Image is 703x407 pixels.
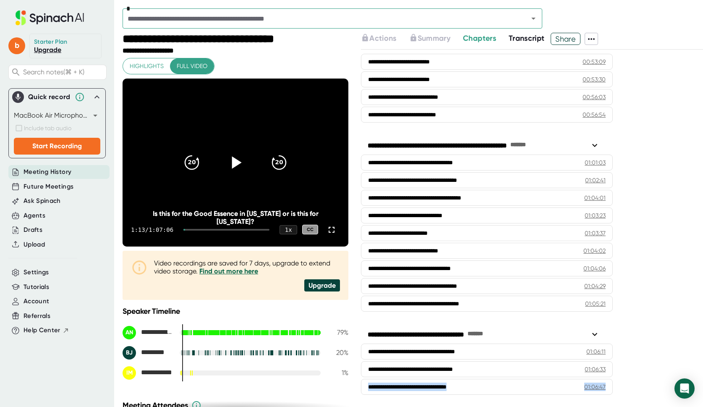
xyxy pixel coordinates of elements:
button: Summary [409,33,450,44]
span: Summary [418,34,450,43]
span: Chapters [463,34,496,43]
span: Search notes (⌘ + K) [23,68,84,76]
div: 79 % [327,328,348,336]
div: 01:03:37 [585,229,606,237]
div: 01:06:33 [585,365,606,373]
button: Help Center [24,326,69,335]
div: 01:06:47 [584,383,606,391]
div: CC [302,225,318,234]
button: Full video [170,58,214,74]
div: IM [123,366,136,380]
span: Transcript [509,34,545,43]
span: Start Recording [32,142,82,150]
button: Tutorials [24,282,49,292]
div: Video recordings are saved for 7 days, upgrade to extend video storage. [154,259,340,275]
button: Start Recording [14,138,100,155]
button: Highlights [123,58,170,74]
div: 01:01:03 [585,158,606,167]
div: Ioney Moodie [123,366,173,380]
div: 1:13 / 1:07:06 [131,226,173,233]
div: 00:56:54 [583,110,606,119]
button: Drafts [24,225,42,235]
div: Starter Plan [34,38,68,46]
div: Quick record [12,89,102,105]
span: b [8,37,25,54]
div: 01:03:23 [585,211,606,220]
span: Actions [369,34,396,43]
div: 01:06:11 [586,347,606,356]
div: Angela Nelson [123,326,173,339]
button: Meeting History [24,167,71,177]
div: 01:04:02 [583,247,606,255]
div: MacBook Air Microphone [14,109,100,122]
div: 01:05:21 [585,299,606,308]
button: Agents [24,211,45,221]
div: Speaker Timeline [123,307,348,316]
div: Brandon J [123,346,173,360]
div: Upgrade [304,279,340,291]
div: BJ [123,346,136,360]
div: 00:53:30 [583,75,606,84]
div: 1 % [327,369,348,377]
button: Upload [24,240,45,249]
div: 01:04:01 [584,194,606,202]
div: 20 % [327,349,348,357]
button: Account [24,297,49,306]
div: AN [123,326,136,339]
div: Is this for the Good Essence in [US_STATE] or is this for [US_STATE]? [145,210,326,226]
button: Chapters [463,33,496,44]
a: Find out more here [199,267,258,275]
a: Upgrade [34,46,61,54]
button: Share [551,33,580,45]
span: Highlights [130,61,164,71]
div: Quick record [28,93,71,101]
div: 01:04:29 [584,282,606,290]
button: Open [528,13,539,24]
button: Actions [361,33,396,44]
div: 00:56:03 [583,93,606,101]
div: 01:02:41 [585,176,606,184]
button: Future Meetings [24,182,73,192]
button: Settings [24,268,49,277]
button: Ask Spinach [24,196,61,206]
div: 00:53:09 [583,58,606,66]
div: Open Intercom Messenger [674,378,695,399]
span: Full video [177,61,207,71]
button: Transcript [509,33,545,44]
span: Share [551,32,580,46]
span: Help Center [24,326,60,335]
button: Referrals [24,311,50,321]
div: 1 x [280,225,297,234]
span: Include tab audio [24,125,71,131]
div: 01:04:06 [583,264,606,273]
